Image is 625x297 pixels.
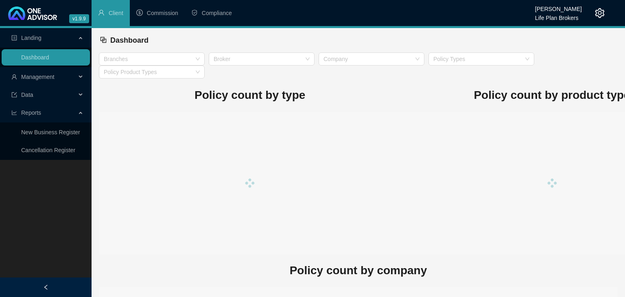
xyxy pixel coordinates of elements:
span: Data [21,92,33,98]
span: dollar [136,9,143,16]
span: Reports [21,109,41,116]
span: Client [109,10,123,16]
span: user [11,74,17,80]
a: New Business Register [21,129,80,135]
span: user [98,9,105,16]
span: block [100,36,107,44]
a: Dashboard [21,54,49,61]
div: [PERSON_NAME] [535,2,582,11]
span: Commission [147,10,178,16]
span: Dashboard [110,36,149,44]
span: Compliance [202,10,232,16]
h1: Policy count by type [99,86,401,104]
h1: Policy count by company [99,262,618,280]
span: safety [191,9,198,16]
span: Landing [21,35,42,41]
span: left [43,284,49,290]
span: setting [595,8,605,18]
div: Life Plan Brokers [535,11,582,20]
span: import [11,92,17,98]
a: Cancellation Register [21,147,75,153]
span: Management [21,74,55,80]
span: v1.9.9 [69,14,89,23]
img: 2df55531c6924b55f21c4cf5d4484680-logo-light.svg [8,7,57,20]
span: line-chart [11,110,17,116]
span: profile [11,35,17,41]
